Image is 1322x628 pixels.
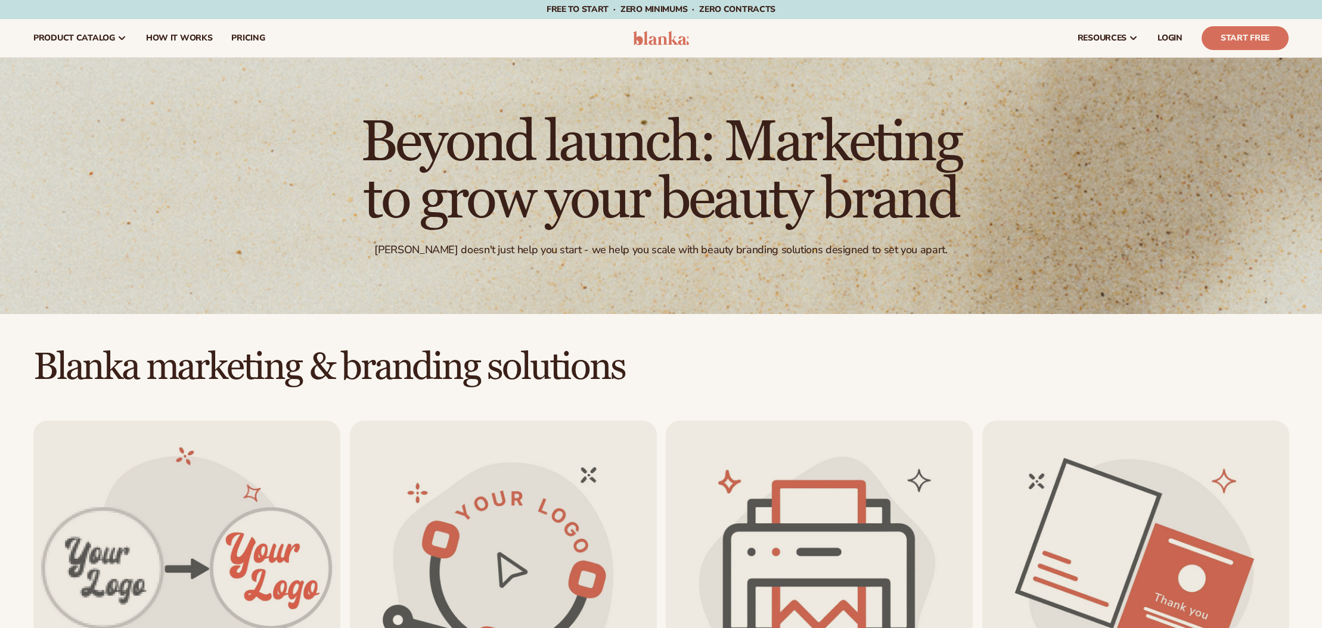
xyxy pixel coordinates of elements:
a: How It Works [136,19,222,57]
span: product catalog [33,33,115,43]
span: Free to start · ZERO minimums · ZERO contracts [547,4,775,15]
img: logo [633,31,690,45]
span: How It Works [146,33,213,43]
div: [PERSON_NAME] doesn't just help you start - we help you scale with beauty branding solutions desi... [374,243,947,257]
span: pricing [231,33,265,43]
a: product catalog [24,19,136,57]
h1: Beyond launch: Marketing to grow your beauty brand [333,114,989,229]
a: pricing [222,19,274,57]
a: LOGIN [1148,19,1192,57]
span: resources [1078,33,1127,43]
span: LOGIN [1157,33,1183,43]
a: Start Free [1202,26,1289,50]
a: resources [1068,19,1148,57]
